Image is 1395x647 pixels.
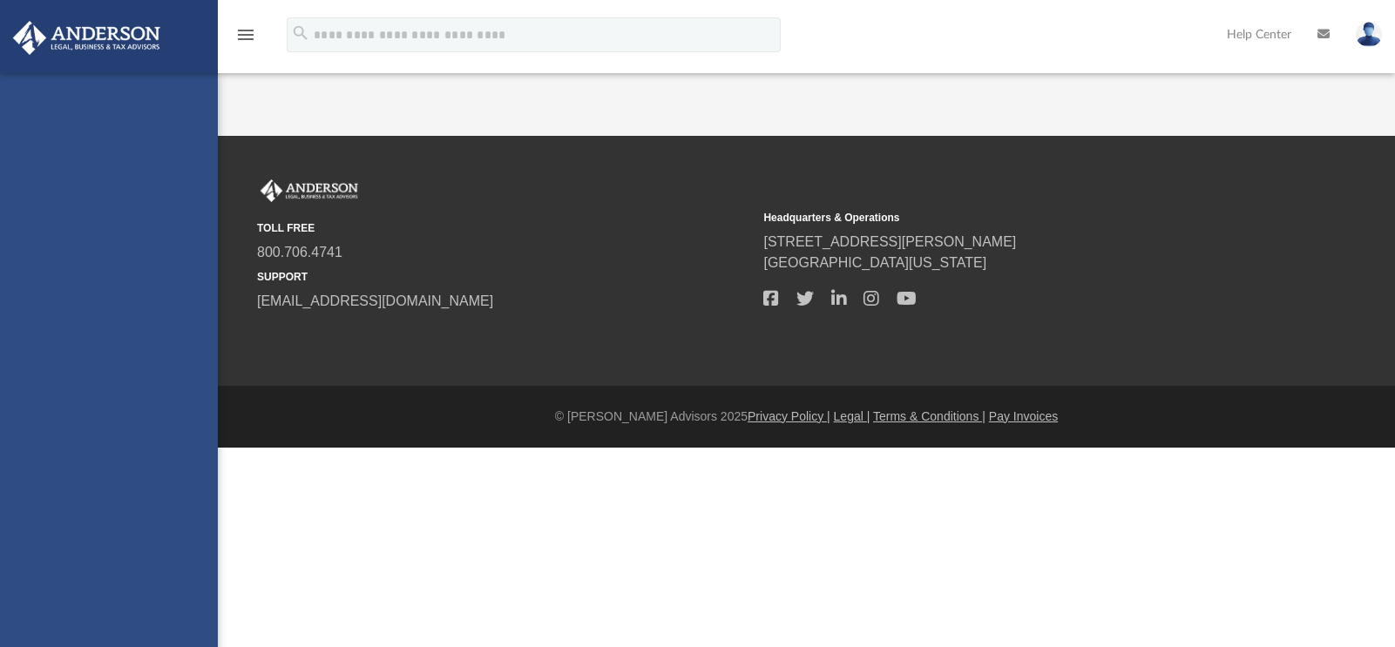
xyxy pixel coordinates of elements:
a: Privacy Policy | [748,409,830,423]
i: search [291,24,310,43]
div: © [PERSON_NAME] Advisors 2025 [218,408,1395,426]
a: menu [235,33,256,45]
img: Anderson Advisors Platinum Portal [8,21,166,55]
a: Legal | [834,409,870,423]
small: Headquarters & Operations [763,210,1257,226]
a: [GEOGRAPHIC_DATA][US_STATE] [763,255,986,270]
small: SUPPORT [257,269,751,285]
a: 800.706.4741 [257,245,342,259]
small: TOLL FREE [257,220,751,236]
img: Anderson Advisors Platinum Portal [257,179,362,202]
a: [EMAIL_ADDRESS][DOMAIN_NAME] [257,293,493,308]
a: [STREET_ADDRESS][PERSON_NAME] [763,234,1016,249]
i: menu [235,24,256,45]
a: Terms & Conditions | [873,409,985,423]
img: User Pic [1356,22,1382,47]
a: Pay Invoices [989,409,1058,423]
